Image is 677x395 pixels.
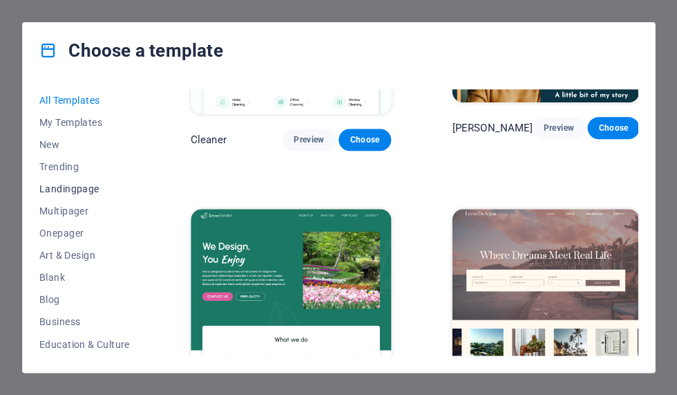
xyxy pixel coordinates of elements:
button: Trending [39,156,130,178]
button: Choose [587,117,639,139]
button: Art & Design [39,244,130,266]
img: Dream Garden [191,209,391,394]
p: Cleaner [191,133,227,147]
span: Trending [39,161,130,172]
button: Preview [533,117,584,139]
button: Preview [283,129,335,151]
span: Onepager [39,228,130,239]
button: Landingpage [39,178,130,200]
button: Choose [338,129,391,151]
span: Blank [39,272,130,283]
button: Onepager [39,222,130,244]
span: Education & Culture [39,338,130,349]
h4: Choose a template [39,39,222,62]
span: Preview [294,134,324,145]
span: My Templates [39,117,130,128]
button: All Templates [39,89,130,111]
button: My Templates [39,111,130,134]
button: Education & Culture [39,333,130,355]
span: Blog [39,294,130,305]
span: Choose [598,122,628,134]
button: Event [39,355,130,377]
span: Landingpage [39,183,130,194]
button: Business [39,311,130,333]
button: Blog [39,288,130,311]
span: Choose [350,134,380,145]
p: [PERSON_NAME] [452,121,533,135]
button: Multipager [39,200,130,222]
button: Blank [39,266,130,288]
span: Multipager [39,205,130,217]
span: All Templates [39,95,130,106]
img: LumeDeAqua [452,209,639,382]
span: Preview [544,122,573,134]
span: New [39,139,130,150]
span: Business [39,316,130,327]
span: Art & Design [39,250,130,261]
button: New [39,134,130,156]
